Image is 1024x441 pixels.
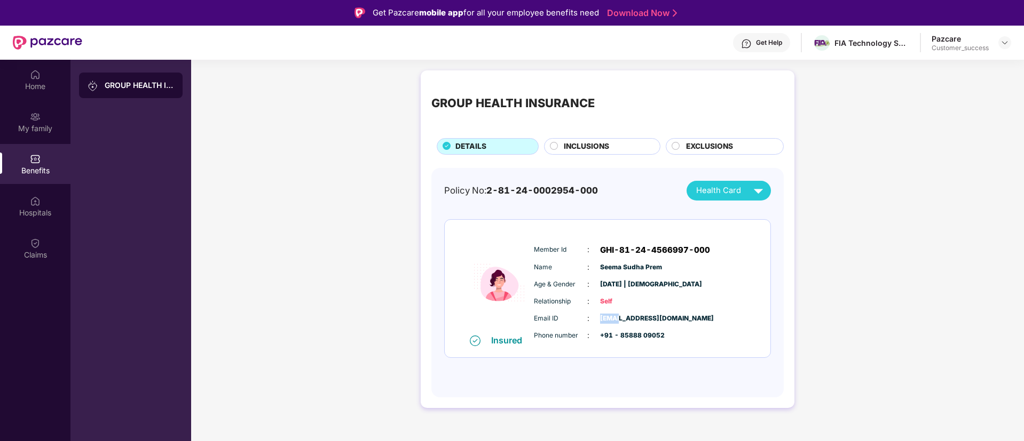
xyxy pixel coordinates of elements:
span: Relationship [534,296,587,307]
img: svg+xml;base64,PHN2ZyBpZD0iSGVscC0zMngzMiIgeG1sbnM9Imh0dHA6Ly93d3cudzMub3JnLzIwMDAvc3ZnIiB3aWR0aD... [741,38,752,49]
img: svg+xml;base64,PHN2ZyBpZD0iSG9zcGl0YWxzIiB4bWxucz0iaHR0cDovL3d3dy53My5vcmcvMjAwMC9zdmciIHdpZHRoPS... [30,196,41,206]
img: svg+xml;base64,PHN2ZyBpZD0iQmVuZWZpdHMiIHhtbG5zPSJodHRwOi8vd3d3LnczLm9yZy8yMDAwL3N2ZyIgd2lkdGg9Ij... [30,154,41,164]
img: svg+xml;base64,PHN2ZyBpZD0iRHJvcGRvd24tMzJ4MzIiIHhtbG5zPSJodHRwOi8vd3d3LnczLm9yZy8yMDAwL3N2ZyIgd2... [1001,38,1009,47]
span: : [587,295,589,307]
div: Pazcare [932,34,989,44]
span: 2-81-24-0002954-000 [486,185,598,196]
span: : [587,278,589,290]
strong: mobile app [419,7,463,18]
img: Stroke [673,7,677,19]
span: GHI-81-24-4566997-000 [600,244,710,256]
img: svg+xml;base64,PHN2ZyB4bWxucz0iaHR0cDovL3d3dy53My5vcmcvMjAwMC9zdmciIHZpZXdCb3g9IjAgMCAyNCAyNCIgd2... [749,181,768,200]
a: Download Now [607,7,674,19]
span: Name [534,262,587,272]
div: GROUP HEALTH INSURANCE [431,94,595,112]
span: Email ID [534,314,587,324]
img: FIA%20logo.png [814,40,830,47]
span: Age & Gender [534,279,587,290]
span: Self [600,296,653,307]
img: svg+xml;base64,PHN2ZyB4bWxucz0iaHR0cDovL3d3dy53My5vcmcvMjAwMC9zdmciIHdpZHRoPSIxNiIgaGVpZ2h0PSIxNi... [470,335,481,346]
span: Health Card [696,185,741,197]
img: svg+xml;base64,PHN2ZyB3aWR0aD0iMjAiIGhlaWdodD0iMjAiIHZpZXdCb3g9IjAgMCAyMCAyMCIgZmlsbD0ibm9uZSIgeG... [30,111,41,122]
div: GROUP HEALTH INSURANCE [105,80,174,91]
img: icon [467,231,531,335]
span: [DATE] | [DEMOGRAPHIC_DATA] [600,279,653,290]
div: Customer_success [932,44,989,52]
div: Insured [491,335,529,346]
span: INCLUSIONS [564,141,609,153]
img: svg+xml;base64,PHN2ZyBpZD0iQ2xhaW0iIHhtbG5zPSJodHRwOi8vd3d3LnczLm9yZy8yMDAwL3N2ZyIgd2lkdGg9IjIwIi... [30,238,41,248]
span: : [587,312,589,324]
div: Policy No: [444,183,598,197]
img: Logo [355,7,365,18]
div: FIA Technology Services Private Limited [834,38,909,48]
img: New Pazcare Logo [13,36,82,50]
img: svg+xml;base64,PHN2ZyB3aWR0aD0iMjAiIGhlaWdodD0iMjAiIHZpZXdCb3g9IjAgMCAyMCAyMCIgZmlsbD0ibm9uZSIgeG... [88,81,98,91]
span: +91 - 85888 09052 [600,331,653,341]
span: Member Id [534,245,587,255]
span: : [587,330,589,341]
span: Phone number [534,331,587,341]
div: Get Pazcare for all your employee benefits need [373,6,599,19]
span: Seema Sudha Prem [600,262,653,272]
div: Get Help [756,38,782,47]
button: Health Card [687,181,771,201]
span: DETAILS [455,141,486,153]
img: svg+xml;base64,PHN2ZyBpZD0iSG9tZSIgeG1sbnM9Imh0dHA6Ly93d3cudzMub3JnLzIwMDAvc3ZnIiB3aWR0aD0iMjAiIG... [30,69,41,80]
span: EXCLUSIONS [686,141,733,153]
span: : [587,261,589,273]
span: [EMAIL_ADDRESS][DOMAIN_NAME] [600,314,653,324]
span: : [587,244,589,255]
